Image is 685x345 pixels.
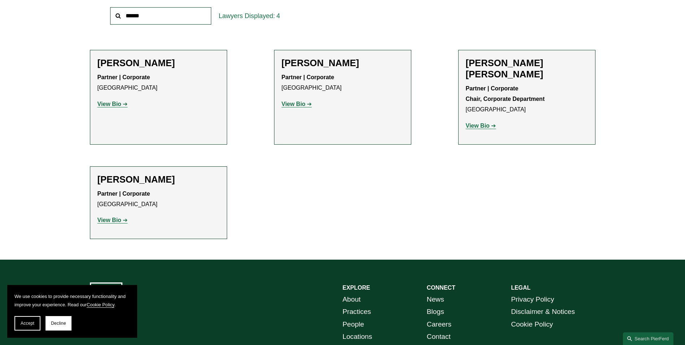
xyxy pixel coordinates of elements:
[97,174,220,185] h2: [PERSON_NAME]
[97,57,220,69] h2: [PERSON_NAME]
[511,285,530,291] strong: LEGAL
[87,302,114,307] a: Cookie Policy
[97,217,121,223] strong: View Bio
[276,12,280,20] span: 4
[97,74,150,80] strong: Partner | Corporate
[97,189,220,210] p: [GEOGRAPHIC_DATA]
[97,217,128,223] a: View Bio
[466,96,545,102] strong: Chair, Corporate Department
[511,293,554,306] a: Privacy Policy
[343,285,370,291] strong: EXPLORE
[343,293,361,306] a: About
[282,57,404,69] h2: [PERSON_NAME]
[14,292,130,309] p: We use cookies to provide necessary functionality and improve your experience. Read our .
[343,331,372,343] a: Locations
[623,332,673,345] a: Search this site
[466,57,588,80] h2: [PERSON_NAME] [PERSON_NAME]
[45,316,71,331] button: Decline
[466,123,490,129] strong: View Bio
[97,72,220,93] p: [GEOGRAPHIC_DATA]
[427,306,444,318] a: Blogs
[97,191,150,197] strong: Partner | Corporate
[427,285,455,291] strong: CONNECT
[427,331,451,343] a: Contact
[14,316,40,331] button: Accept
[97,101,128,107] a: View Bio
[7,285,137,338] section: Cookie banner
[21,321,34,326] span: Accept
[282,72,404,93] p: [GEOGRAPHIC_DATA]
[97,101,121,107] strong: View Bio
[343,306,371,318] a: Practices
[466,123,496,129] a: View Bio
[466,85,519,91] strong: Partner | Corporate
[343,318,364,331] a: People
[282,101,312,107] a: View Bio
[511,306,575,318] a: Disclaimer & Notices
[511,318,553,331] a: Cookie Policy
[51,321,66,326] span: Decline
[427,293,444,306] a: News
[282,101,305,107] strong: View Bio
[282,74,334,80] strong: Partner | Corporate
[466,84,588,115] p: [GEOGRAPHIC_DATA]
[427,318,451,331] a: Careers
